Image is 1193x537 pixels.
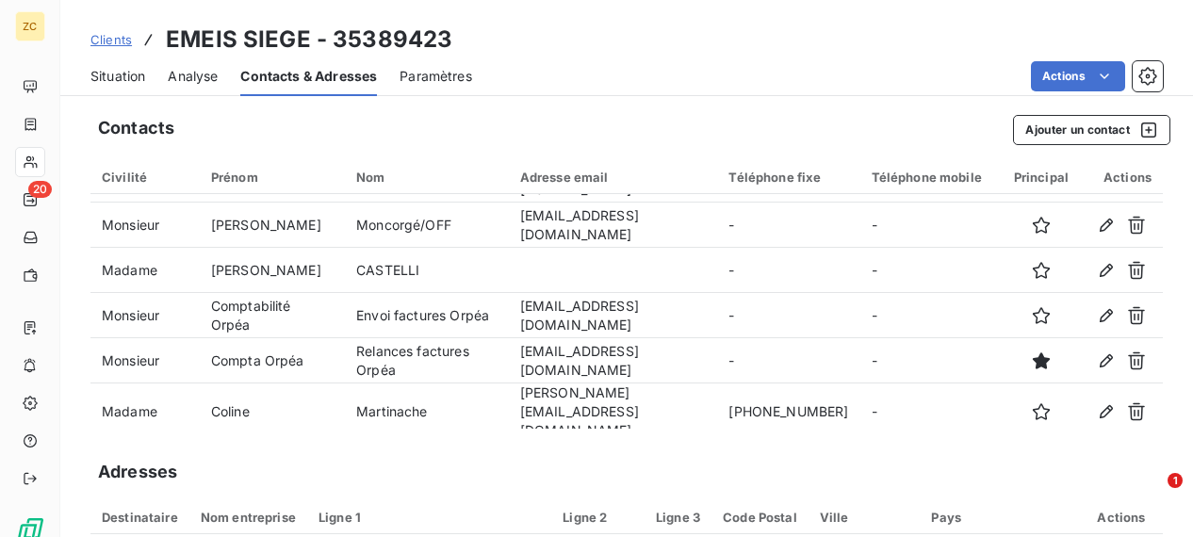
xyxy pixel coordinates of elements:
[211,170,334,185] div: Prénom
[345,248,509,293] td: CASTELLI
[168,67,218,86] span: Analyse
[240,67,377,86] span: Contacts & Adresses
[200,338,345,383] td: Compta Orpéa
[728,170,848,185] div: Téléphone fixe
[1014,170,1069,185] div: Principal
[520,170,707,185] div: Adresse email
[860,383,1003,441] td: -
[1091,510,1152,525] div: Actions
[860,203,1003,248] td: -
[717,338,859,383] td: -
[1129,473,1174,518] iframe: Intercom live chat
[400,67,472,86] span: Paramètres
[200,203,345,248] td: [PERSON_NAME]
[90,338,200,383] td: Monsieur
[200,383,345,441] td: Coline
[345,383,509,441] td: Martinache
[1091,170,1152,185] div: Actions
[1168,473,1183,488] span: 1
[166,23,452,57] h3: EMEIS SIEGE - 35389423
[15,11,45,41] div: ZC
[931,510,1069,525] div: Pays
[345,293,509,338] td: Envoi factures Orpéa
[345,338,509,383] td: Relances factures Orpéa
[90,203,200,248] td: Monsieur
[717,248,859,293] td: -
[102,510,178,525] div: Destinataire
[509,203,718,248] td: [EMAIL_ADDRESS][DOMAIN_NAME]
[98,459,177,485] h5: Adresses
[90,248,200,293] td: Madame
[860,293,1003,338] td: -
[345,203,509,248] td: Moncorgé/OFF
[201,510,296,525] div: Nom entreprise
[872,170,991,185] div: Téléphone mobile
[90,293,200,338] td: Monsieur
[563,510,633,525] div: Ligne 2
[717,383,859,441] td: [PHONE_NUMBER]
[1031,61,1125,91] button: Actions
[90,32,132,47] span: Clients
[102,170,188,185] div: Civilité
[200,293,345,338] td: Comptabilité Orpéa
[509,293,718,338] td: [EMAIL_ADDRESS][DOMAIN_NAME]
[98,115,174,141] h5: Contacts
[509,383,718,441] td: [PERSON_NAME][EMAIL_ADDRESS][DOMAIN_NAME]
[717,293,859,338] td: -
[717,203,859,248] td: -
[90,67,145,86] span: Situation
[200,248,345,293] td: [PERSON_NAME]
[319,510,540,525] div: Ligne 1
[15,185,44,215] a: 20
[860,338,1003,383] td: -
[820,510,909,525] div: Ville
[90,30,132,49] a: Clients
[356,170,498,185] div: Nom
[1013,115,1170,145] button: Ajouter un contact
[860,248,1003,293] td: -
[656,510,700,525] div: Ligne 3
[28,181,52,198] span: 20
[509,338,718,383] td: [EMAIL_ADDRESS][DOMAIN_NAME]
[723,510,797,525] div: Code Postal
[90,383,200,441] td: Madame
